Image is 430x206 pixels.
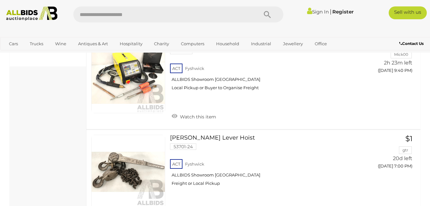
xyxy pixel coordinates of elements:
[279,39,307,49] a: Jewellery
[399,41,424,46] b: Contact Us
[30,49,84,60] a: [GEOGRAPHIC_DATA]
[178,114,216,120] span: Watch this item
[399,40,425,47] a: Contact Us
[150,39,173,49] a: Charity
[212,39,243,49] a: Household
[51,39,70,49] a: Wine
[389,6,427,19] a: Sell with us
[332,9,353,15] a: Register
[175,135,360,191] a: [PERSON_NAME] Lever Hoist 53701-24 ACT Fyshwick ALLBIDS Showroom [GEOGRAPHIC_DATA] Freight or Loc...
[26,39,47,49] a: Trucks
[330,8,331,15] span: |
[3,6,61,21] img: Allbids.com.au
[311,39,331,49] a: Office
[175,39,360,95] a: Vevor 6000A Spot Welding Machine/Dent Puller Kit 54471-1 ACT Fyshwick ALLBIDS Showroom [GEOGRAPHI...
[5,39,22,49] a: Cars
[369,135,414,172] a: $1 gtr 20d left ([DATE] 7:00 PM)
[116,39,147,49] a: Hospitality
[307,9,329,15] a: Sign In
[369,39,414,77] a: $220 Mick00 2h 23m left ([DATE] 9:40 PM)
[405,134,412,143] span: $1
[74,39,112,49] a: Antiques & Art
[170,111,218,121] a: Watch this item
[251,6,283,22] button: Search
[247,39,275,49] a: Industrial
[177,39,208,49] a: Computers
[5,49,26,60] a: Sports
